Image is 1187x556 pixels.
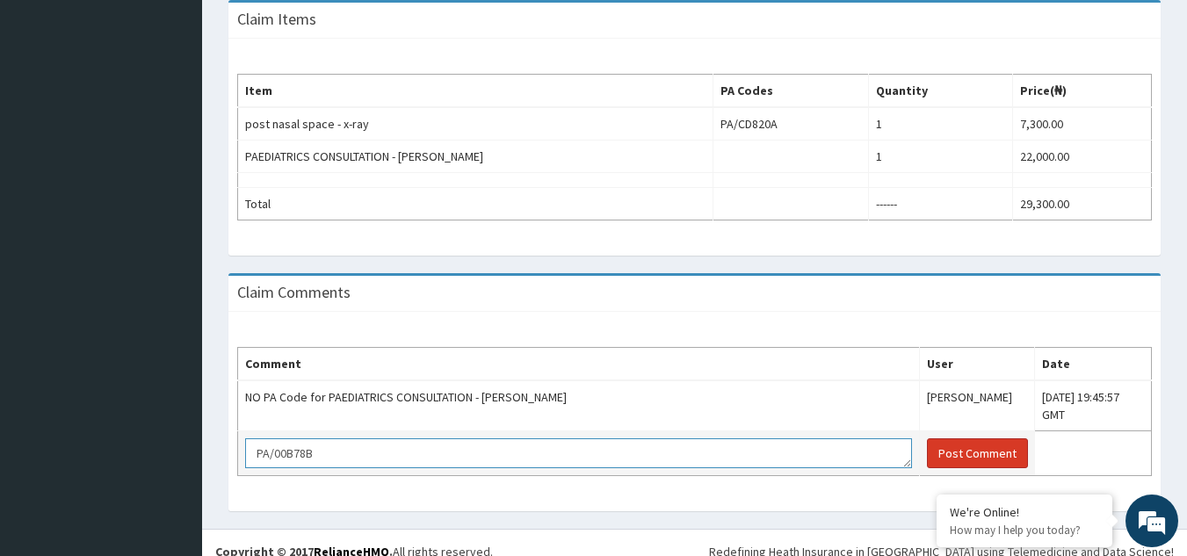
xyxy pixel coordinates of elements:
[868,75,1012,108] th: Quantity
[1013,75,1152,108] th: Price(₦)
[237,11,316,27] h3: Claim Items
[238,107,713,141] td: post nasal space - x-ray
[1013,107,1152,141] td: 7,300.00
[919,380,1035,431] td: [PERSON_NAME]
[868,188,1012,220] td: ------
[1013,141,1152,173] td: 22,000.00
[1035,348,1152,381] th: Date
[713,75,868,108] th: PA Codes
[238,380,920,431] td: NO PA Code for PAEDIATRICS CONSULTATION - [PERSON_NAME]
[9,370,335,431] textarea: Type your message and hit 'Enter'
[950,504,1099,520] div: We're Online!
[91,98,295,121] div: Chat with us now
[238,141,713,173] td: PAEDIATRICS CONSULTATION - [PERSON_NAME]
[1013,188,1152,220] td: 29,300.00
[245,438,912,468] textarea: PA/00B78B
[919,348,1035,381] th: User
[1035,380,1152,431] td: [DATE] 19:45:57 GMT
[868,107,1012,141] td: 1
[237,285,351,300] h3: Claim Comments
[868,141,1012,173] td: 1
[238,348,920,381] th: Comment
[927,438,1028,468] button: Post Comment
[238,188,713,220] td: Total
[950,523,1099,538] p: How may I help you today?
[33,88,71,132] img: d_794563401_company_1708531726252_794563401
[238,75,713,108] th: Item
[102,166,242,343] span: We're online!
[713,107,868,141] td: PA/CD820A
[288,9,330,51] div: Minimize live chat window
